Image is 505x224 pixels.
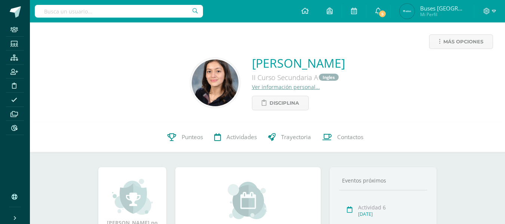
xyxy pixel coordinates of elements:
a: Punteos [162,122,209,152]
a: Disciplina [252,96,309,110]
img: achievement_small.png [112,178,153,215]
img: fc6c33b0aa045aa3213aba2fdb094e39.png [400,4,415,19]
span: Buses [GEOGRAPHIC_DATA] [420,4,465,12]
a: Más opciones [429,34,493,49]
input: Busca un usuario... [35,5,203,18]
a: Contactos [317,122,369,152]
span: 5 [378,10,387,18]
span: Contactos [337,134,363,141]
a: Actividades [209,122,262,152]
div: Eventos próximos [339,177,427,184]
span: Mi Perfil [420,11,465,18]
div: II Curso Secundaria A [252,71,345,83]
a: Ingles [319,74,339,81]
a: Trayectoria [262,122,317,152]
a: Ver información personal... [252,83,320,90]
span: Disciplina [270,96,299,110]
span: Punteos [182,134,203,141]
img: event_small.png [228,182,268,219]
div: [DATE] [358,211,425,217]
a: [PERSON_NAME] [252,55,345,71]
img: e6236efda08c6a5e6189304e4c1ee18b.png [192,59,238,106]
span: Actividades [227,134,257,141]
span: Más opciones [443,35,483,49]
span: Trayectoria [281,134,311,141]
div: Actividad 6 [358,204,425,211]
